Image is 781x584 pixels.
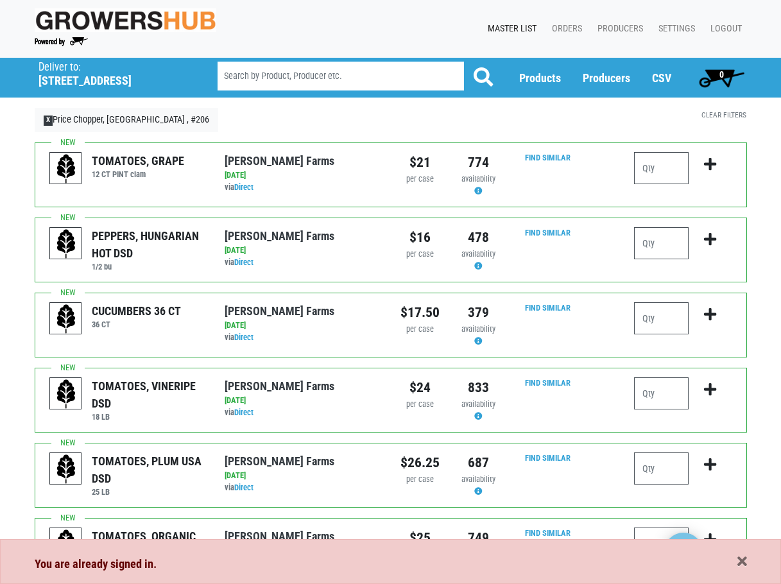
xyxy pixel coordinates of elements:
a: Direct [234,332,253,342]
h6: 1/2 bu [92,262,205,271]
div: via [225,482,381,494]
div: TOMATOES, VINERIPE DSD [92,377,205,412]
div: via [225,407,381,419]
span: Price Chopper, Rome , #206 (1790 Black River Blvd, Rome, NY 13440, USA) [39,58,194,88]
div: $17.50 [400,302,440,323]
a: Producers [587,17,648,41]
div: per case [400,474,440,486]
div: $26.25 [400,452,440,473]
div: per case [400,323,440,336]
a: Find Similar [525,453,571,463]
img: placeholder-variety-43d6402dacf2d531de610a020419775a.svg [50,153,82,185]
a: XPrice Chopper, [GEOGRAPHIC_DATA] , #206 [35,108,219,132]
h6: 12 CT PINT clam [92,169,184,179]
img: placeholder-variety-43d6402dacf2d531de610a020419775a.svg [50,528,82,560]
img: placeholder-variety-43d6402dacf2d531de610a020419775a.svg [50,303,82,335]
a: [PERSON_NAME] Farms [225,229,334,243]
img: placeholder-variety-43d6402dacf2d531de610a020419775a.svg [50,228,82,260]
a: Master List [477,17,542,41]
div: 379 [459,302,498,323]
a: Find Similar [525,528,571,538]
input: Search by Product, Producer etc. [218,62,464,90]
a: [PERSON_NAME] Farms [225,454,334,468]
div: via [225,182,381,194]
a: Direct [234,182,253,192]
span: availability [461,399,495,409]
h6: 25 LB [92,487,205,497]
h6: 18 LB [92,412,205,422]
a: Direct [234,408,253,417]
a: [PERSON_NAME] Farms [225,529,334,543]
div: $24 [400,377,440,398]
span: availability [461,474,495,484]
div: per case [400,173,440,185]
input: Qty [634,452,689,485]
div: $25 [400,528,440,548]
a: Producers [583,71,630,85]
a: Logout [700,17,747,41]
div: $16 [400,227,440,248]
a: CSV [652,71,671,85]
div: [DATE] [225,320,381,332]
img: original-fc7597fdc6adbb9d0e2ae620e786d1a2.jpg [35,8,217,32]
a: Products [519,71,561,85]
span: X [44,116,53,126]
a: Settings [648,17,700,41]
div: [DATE] [225,395,381,407]
div: TOMATOES, GRAPE [92,152,184,169]
div: $21 [400,152,440,173]
input: Qty [634,377,689,409]
input: Qty [634,152,689,184]
div: per case [400,248,440,261]
div: CUCUMBERS 36 CT [92,302,181,320]
span: availability [461,324,495,334]
div: [DATE] [225,169,381,182]
a: Find Similar [525,378,571,388]
p: Deliver to: [39,61,185,74]
div: [DATE] [225,470,381,482]
div: 687 [459,452,498,473]
span: 0 [719,69,724,80]
input: Qty [634,528,689,560]
div: 774 [459,152,498,173]
div: PEPPERS, HUNGARIAN HOT DSD [92,227,205,262]
h6: 36 CT [92,320,181,329]
div: 833 [459,377,498,398]
div: You are already signed in. [35,555,747,573]
div: 478 [459,227,498,248]
div: TOMATOES, PLUM USA DSD [92,452,205,487]
input: Qty [634,227,689,259]
a: 0 [693,65,750,90]
div: via [225,257,381,269]
img: Powered by Big Wheelbarrow [35,37,88,46]
a: Orders [542,17,587,41]
div: via [225,332,381,344]
a: Find Similar [525,303,571,313]
div: TOMATOES, ORGANIC GRAPE [PERSON_NAME] DSD [92,528,205,580]
img: placeholder-variety-43d6402dacf2d531de610a020419775a.svg [50,378,82,410]
a: Clear Filters [701,110,746,119]
a: Find Similar [525,153,571,162]
div: 749 [459,528,498,548]
div: [DATE] [225,245,381,257]
h5: [STREET_ADDRESS] [39,74,185,88]
img: placeholder-variety-43d6402dacf2d531de610a020419775a.svg [50,453,82,485]
a: [PERSON_NAME] Farms [225,379,334,393]
span: availability [461,174,495,184]
div: per case [400,399,440,411]
a: Direct [234,257,253,267]
a: [PERSON_NAME] Farms [225,154,334,167]
input: Qty [634,302,689,334]
span: availability [461,249,495,259]
a: Find Similar [525,228,571,237]
a: Direct [234,483,253,492]
a: [PERSON_NAME] Farms [225,304,334,318]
